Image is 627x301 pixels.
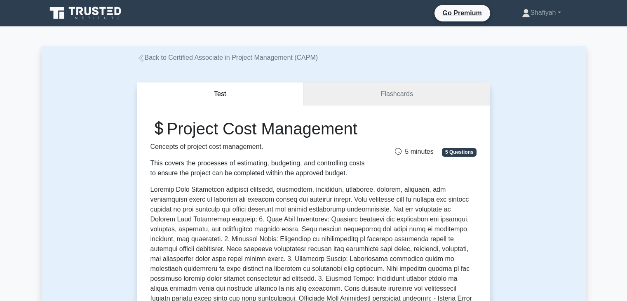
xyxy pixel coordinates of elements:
[137,54,318,61] a: Back to Certified Associate in Project Management (CAPM)
[150,119,365,139] h1: Project Cost Management
[395,148,433,155] span: 5 minutes
[502,5,580,21] a: Shafiyah
[303,82,490,106] a: Flashcards
[442,148,477,156] span: 5 Questions
[150,158,365,178] div: This covers the processes of estimating, budgeting, and controlling costs to ensure the project c...
[137,82,304,106] button: Test
[150,142,365,152] p: Concepts of project cost management.
[438,8,487,18] a: Go Premium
